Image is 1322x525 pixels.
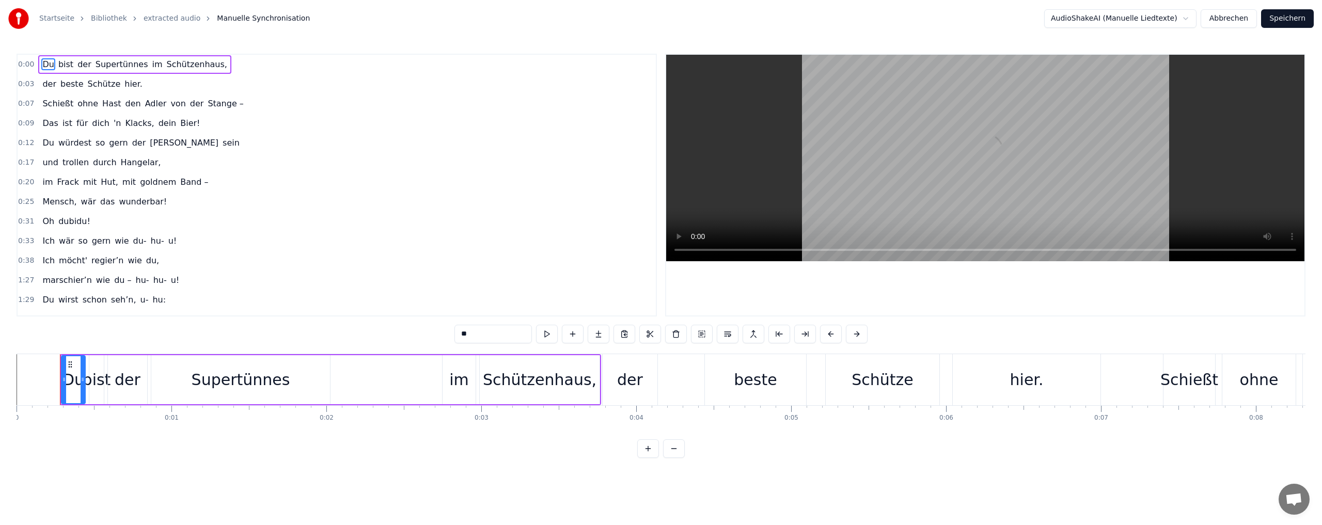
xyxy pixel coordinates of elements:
[15,414,19,422] div: 0
[167,235,178,247] span: u!
[59,78,84,90] span: beste
[207,98,244,109] span: Stange –
[113,117,122,129] span: 'n
[131,137,147,149] span: der
[62,368,84,391] div: Du
[169,98,186,109] span: von
[113,274,132,286] span: du –
[18,157,34,168] span: 0:17
[1261,9,1314,28] button: Speichern
[1279,484,1310,515] a: Chat öffnen
[41,137,55,149] span: Du
[18,216,34,227] span: 0:31
[61,156,90,168] span: trollen
[57,58,74,70] span: bist
[18,295,34,305] span: 1:29
[56,176,80,188] span: Frack
[83,368,111,391] div: bist
[217,13,310,24] span: Manuelle Synchronisation
[151,58,163,70] span: im
[158,117,178,129] span: dein
[41,98,74,109] span: Schießt
[41,294,55,306] span: Du
[144,13,200,24] a: extracted audio
[41,235,56,247] span: Ich
[18,138,34,148] span: 0:12
[1201,9,1257,28] button: Abbrechen
[61,117,73,129] span: ist
[41,78,57,90] span: der
[192,368,290,391] div: Supertünnes
[58,313,99,325] span: einfacher
[39,13,74,24] a: Startseite
[449,368,469,391] div: im
[320,414,334,422] div: 0:02
[18,118,34,129] span: 0:09
[92,156,117,168] span: durch
[18,197,34,207] span: 0:25
[41,313,56,325] span: Ein
[170,274,181,286] span: u!
[110,294,137,306] span: seh’n,
[80,196,97,208] span: wär
[91,117,111,129] span: dich
[82,294,108,306] span: schon
[1240,368,1279,391] div: ohne
[95,137,106,149] span: so
[475,414,489,422] div: 0:03
[39,13,310,24] nav: breadcrumb
[75,117,89,129] span: für
[41,176,54,188] span: im
[91,235,112,247] span: gern
[114,235,130,247] span: wie
[95,58,149,70] span: Supertünnes
[41,215,55,227] span: Oh
[82,176,98,188] span: mit
[18,99,34,109] span: 0:07
[939,414,953,422] div: 0:06
[166,58,228,70] span: Schützenhaus,
[41,117,59,129] span: Das
[145,254,160,266] span: du,
[1010,368,1044,391] div: hier.
[101,98,122,109] span: Hast
[734,368,777,391] div: beste
[139,176,177,188] span: goldnem
[18,79,34,89] span: 0:03
[179,117,201,129] span: Bier!
[135,274,150,286] span: hu-
[152,274,168,286] span: hu-
[784,414,798,422] div: 0:05
[124,98,142,109] span: den
[123,78,144,90] span: hier.
[179,176,209,188] span: Band –
[57,294,80,306] span: wirst
[91,13,127,24] a: Bibliothek
[108,137,129,149] span: gern
[86,78,121,90] span: Schütze
[629,414,643,422] div: 0:04
[18,314,34,325] span: 1:33
[1160,368,1218,391] div: Schießt
[95,274,111,286] span: wie
[90,254,124,266] span: regier’n
[77,235,89,247] span: so
[18,236,34,246] span: 0:33
[101,313,126,325] span: Mann
[57,215,91,227] span: dubidu!
[118,196,168,208] span: wunderbar!
[617,368,643,391] div: der
[124,117,155,129] span: Klacks,
[149,137,219,149] span: [PERSON_NAME]
[76,58,92,70] span: der
[41,274,92,286] span: marschier’n
[120,156,162,168] span: Hangelar,
[57,137,92,149] span: würdest
[41,156,59,168] span: und
[150,235,165,247] span: hu-
[222,137,241,149] span: sein
[18,256,34,266] span: 0:38
[8,8,29,29] img: youka
[121,176,137,188] span: mit
[1094,414,1108,422] div: 0:07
